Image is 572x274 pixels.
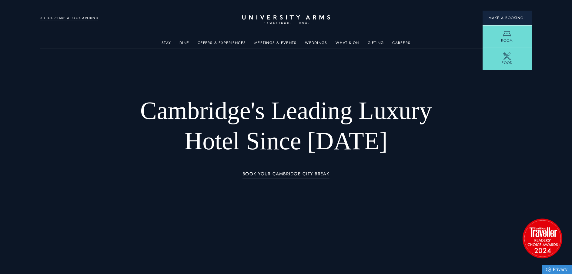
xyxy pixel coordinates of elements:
[368,41,384,49] a: Gifting
[243,171,329,178] a: BOOK YOUR CAMBRIDGE CITY BREAK
[254,41,296,49] a: Meetings & Events
[162,41,171,49] a: Stay
[198,41,246,49] a: Offers & Experiences
[242,15,330,25] a: Home
[336,41,359,49] a: What's On
[523,17,526,19] img: Arrow icon
[483,48,532,70] a: Food
[546,267,551,272] img: Privacy
[501,38,513,43] span: Room
[305,41,327,49] a: Weddings
[542,265,572,274] a: Privacy
[483,25,532,48] a: Room
[392,41,410,49] a: Careers
[124,96,448,156] h1: Cambridge's Leading Luxury Hotel Since [DATE]
[489,15,526,21] span: Make a Booking
[40,15,98,21] a: 3D TOUR:TAKE A LOOK AROUND
[483,11,532,25] button: Make a BookingArrow icon
[520,215,565,261] img: image-2524eff8f0c5d55edbf694693304c4387916dea5-1501x1501-png
[179,41,189,49] a: Dine
[502,60,513,66] span: Food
